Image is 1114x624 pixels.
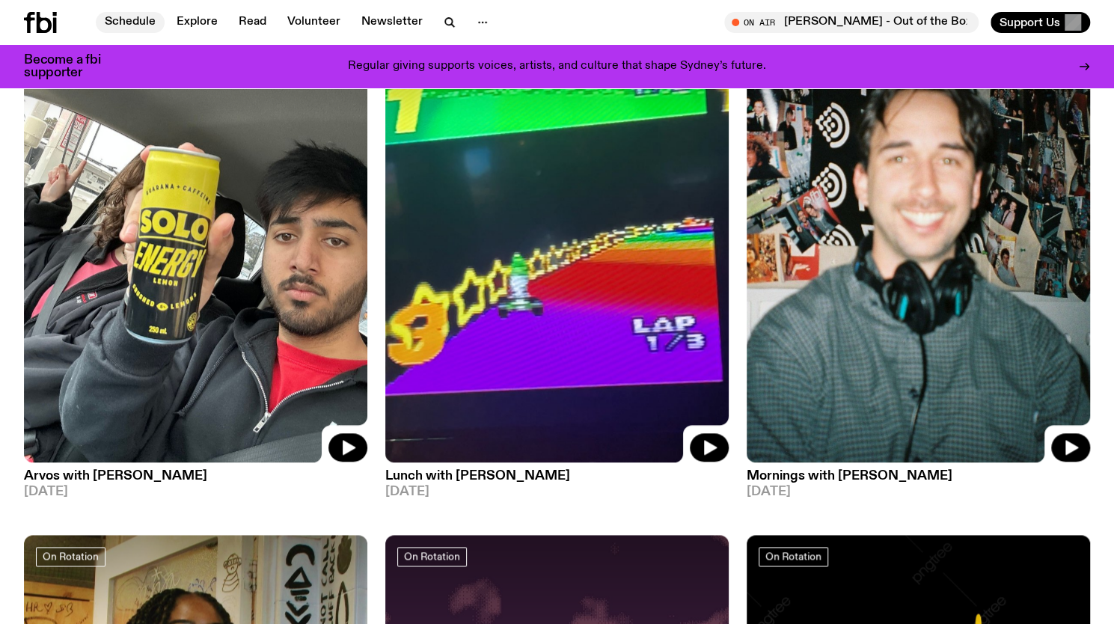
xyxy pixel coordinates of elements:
span: [DATE] [385,486,729,498]
span: Support Us [1000,16,1060,29]
h3: Mornings with [PERSON_NAME] [747,470,1090,483]
span: On Rotation [43,551,99,562]
a: On Rotation [759,547,828,566]
button: Support Us [991,12,1090,33]
a: Explore [168,12,227,33]
h3: Lunch with [PERSON_NAME] [385,470,729,483]
a: On Rotation [36,547,105,566]
span: [DATE] [747,486,1090,498]
h3: Arvos with [PERSON_NAME] [24,470,367,483]
a: Arvos with [PERSON_NAME][DATE] [24,462,367,498]
a: Read [230,12,275,33]
span: [DATE] [24,486,367,498]
h3: Become a fbi supporter [24,54,120,79]
span: On Rotation [765,551,821,562]
a: On Rotation [397,547,467,566]
span: On Rotation [404,551,460,562]
a: Schedule [96,12,165,33]
button: On Air[PERSON_NAME] - Out of the Box [724,12,979,33]
a: Newsletter [352,12,432,33]
a: Mornings with [PERSON_NAME][DATE] [747,462,1090,498]
img: Radio presenter Ben Hansen sits in front of a wall of photos and an fbi radio sign. Film photo. B... [747,4,1090,462]
a: Lunch with [PERSON_NAME][DATE] [385,462,729,498]
a: Volunteer [278,12,349,33]
p: Regular giving supports voices, artists, and culture that shape Sydney’s future. [348,60,766,73]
